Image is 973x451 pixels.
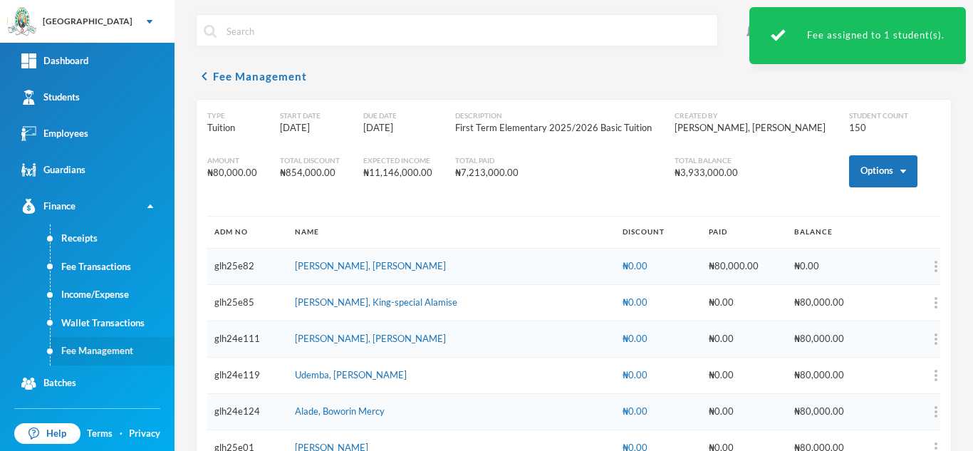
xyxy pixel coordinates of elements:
[295,296,457,308] a: [PERSON_NAME], King-special Alamise
[749,7,966,64] div: Fee assigned to 1 student(s).
[455,121,652,135] div: First Term Elementary 2025/2026 Basic Tuition
[207,394,288,430] td: glh24e124
[21,162,85,177] div: Guardians
[675,166,826,180] div: ₦3,933,000.00
[14,423,80,445] a: Help
[207,249,288,285] td: glh25e82
[702,358,788,394] td: ₦0.00
[623,332,694,346] div: ₦0.00
[935,406,937,418] img: more_vert
[196,68,213,85] i: chevron_left
[196,68,307,85] button: chevron_leftFee Management
[935,261,937,272] img: more_vert
[849,121,940,135] div: 150
[21,376,76,391] div: Batches
[51,281,175,309] a: Income/Expense
[615,217,702,249] th: DISCOUNT
[363,155,432,166] div: Expected Income
[363,110,432,121] div: Due Date
[295,333,446,344] a: [PERSON_NAME], [PERSON_NAME]
[935,370,937,381] img: more_vert
[207,358,288,394] td: glh24e119
[280,166,340,180] div: ₦854,000.00
[280,121,340,135] div: [DATE]
[363,121,432,135] div: [DATE]
[787,358,873,394] td: ₦80,000.00
[288,217,615,249] th: NAME
[21,199,76,214] div: Finance
[51,337,175,366] a: Fee Management
[120,427,123,441] div: ·
[787,394,873,430] td: ₦80,000.00
[702,394,788,430] td: ₦0.00
[51,224,175,253] a: Receipts
[129,427,160,441] a: Privacy
[935,333,937,345] img: more_vert
[935,297,937,309] img: more_vert
[702,321,788,358] td: ₦0.00
[880,292,937,313] button: more_vert
[880,328,937,350] button: more_vert
[21,90,80,105] div: Students
[8,8,36,36] img: logo
[455,155,652,166] div: Total Paid
[51,253,175,281] a: Fee Transactions
[787,285,873,321] td: ₦80,000.00
[787,249,873,285] td: ₦0.00
[702,249,788,285] td: ₦80,000.00
[207,110,257,121] div: Type
[623,259,694,274] div: ₦0.00
[702,217,788,249] th: PAID
[880,365,937,386] button: more_vert
[225,15,710,47] input: Search
[87,427,113,441] a: Terms
[880,256,937,277] button: more_vert
[207,217,288,249] th: ADM NO
[787,217,873,249] th: BALANCE
[455,166,652,180] div: ₦7,213,000.00
[207,166,257,180] div: ₦80,000.00
[295,260,446,271] a: [PERSON_NAME], [PERSON_NAME]
[675,155,826,166] div: Total Balance
[623,405,694,419] div: ₦0.00
[204,25,217,38] img: search
[21,126,88,141] div: Employees
[623,368,694,383] div: ₦0.00
[43,15,132,28] div: [GEOGRAPHIC_DATA]
[295,369,407,380] a: Udemba, [PERSON_NAME]
[295,405,385,417] a: Alade, Boworin Mercy
[455,110,652,121] div: Description
[280,110,340,121] div: Start Date
[623,296,694,310] div: ₦0.00
[207,155,257,166] div: Amount
[363,166,432,180] div: ₦11,146,000.00
[787,321,873,358] td: ₦80,000.00
[675,121,826,135] div: [PERSON_NAME], [PERSON_NAME]
[207,285,288,321] td: glh25e85
[207,321,288,358] td: glh24e111
[880,401,937,423] button: more_vert
[849,110,940,121] div: Student Count
[702,285,788,321] td: ₦0.00
[675,110,826,121] div: Created By
[51,309,175,338] a: Wallet Transactions
[849,155,917,187] button: Options
[280,155,340,166] div: Total Discount
[207,121,257,135] div: Tuition
[21,53,88,68] div: Dashboard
